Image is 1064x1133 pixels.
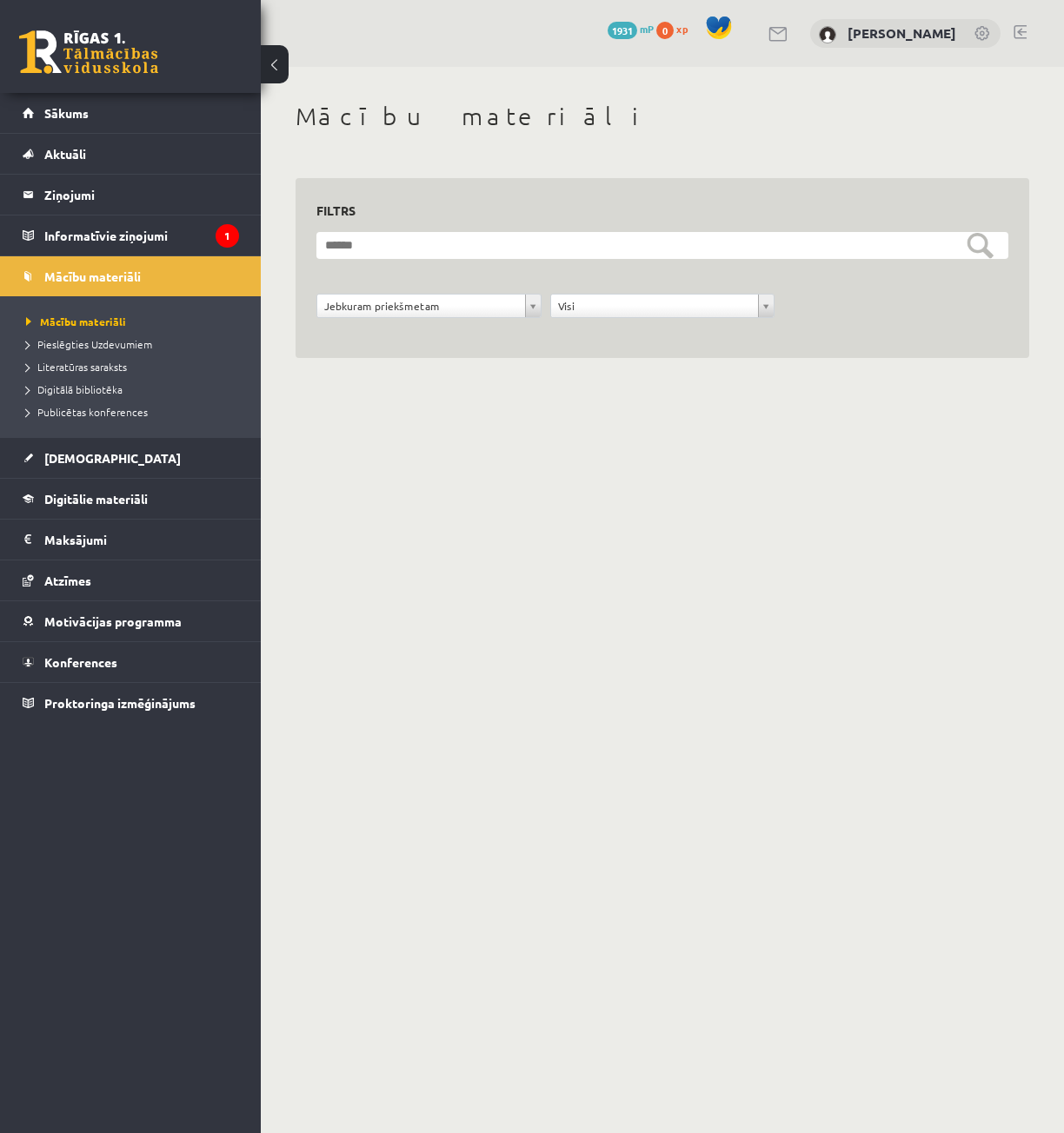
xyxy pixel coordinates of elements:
a: Proktoringa izmēģinājums [23,683,239,723]
a: Ziņojumi [23,175,239,215]
span: mP [640,22,654,36]
span: Pieslēgties Uzdevumiem [26,337,152,351]
a: Sākums [23,93,239,133]
legend: Informatīvie ziņojumi [44,215,239,255]
a: [PERSON_NAME] [848,24,956,42]
a: Literatūras saraksts [26,359,243,374]
span: Konferences [44,654,117,670]
span: [DEMOGRAPHIC_DATA] [44,450,181,466]
a: Digitālā bibliotēka [26,381,243,397]
span: Proktoringa izmēģinājums [44,695,196,711]
span: Publicētas konferences [26,405,148,419]
span: Jebkuram priekšmetam [324,295,518,317]
img: Rebeka Karla [819,26,836,43]
a: Motivācijas programma [23,601,239,641]
a: Digitālie materiāli [23,479,239,519]
i: 1 [216,224,239,248]
h3: Filtrs [316,199,988,222]
a: 0 xp [656,22,696,36]
a: Konferences [23,642,239,682]
a: 1931 mP [608,22,654,36]
a: Aktuāli [23,134,239,174]
a: Mācību materiāli [23,256,239,296]
span: 0 [656,22,674,39]
legend: Maksājumi [44,520,239,560]
span: Mācību materiāli [44,268,141,284]
legend: Ziņojumi [44,175,239,215]
span: Mācību materiāli [26,315,126,328]
span: Visi [558,295,752,317]
a: Maksājumi [23,520,239,560]
a: Jebkuram priekšmetam [317,295,541,317]
span: Digitālā bibliotēka [26,382,123,396]
span: Sākums [44,105,89,121]
h1: Mācību materiāli [296,102,1029,131]
a: Atzīmes [23,560,239,600]
a: Publicētas konferences [26,404,243,420]
span: Atzīmes [44,573,91,588]
span: Aktuāli [44,146,86,162]
a: Rīgas 1. Tālmācības vidusskola [19,30,158,74]
span: Digitālie materiāli [44,491,148,507]
a: Visi [551,295,775,317]
a: Informatīvie ziņojumi1 [23,215,239,255]
span: xp [676,22,688,36]
span: Motivācijas programma [44,613,182,629]
a: Pieslēgties Uzdevumiem [26,336,243,352]
a: [DEMOGRAPHIC_DATA] [23,438,239,478]
span: 1931 [608,22,637,39]
a: Mācību materiāli [26,314,243,329]
span: Literatūras saraksts [26,360,127,374]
